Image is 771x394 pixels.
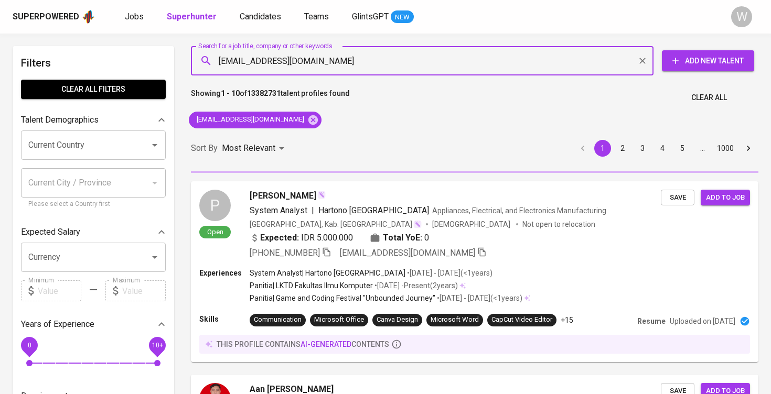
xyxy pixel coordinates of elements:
b: 1 - 10 [221,89,240,97]
span: GlintsGPT [352,12,389,21]
button: Go to page 4 [654,140,671,157]
h6: Filters [21,54,166,71]
a: Jobs [125,10,146,24]
p: Panitia | LKTD Fakultas Ilmu Komputer [250,280,373,291]
span: Jobs [125,12,144,21]
a: Superhunter [167,10,219,24]
b: 13382731 [247,89,281,97]
span: | [312,204,314,217]
b: Total YoE: [383,232,422,244]
a: Superpoweredapp logo [13,9,95,25]
span: [EMAIL_ADDRESS][DOMAIN_NAME] [340,248,475,258]
span: Clear All [691,91,727,104]
span: Add to job [706,192,745,204]
p: +15 [561,315,573,325]
p: Panitia | Game and Coding Festival "Unbounded Journey" [250,293,435,303]
div: [EMAIL_ADDRESS][DOMAIN_NAME] [189,112,322,128]
b: Expected: [260,232,299,244]
button: Clear [635,53,650,68]
button: page 1 [594,140,611,157]
p: Resume [637,316,666,326]
b: Superhunter [167,12,217,21]
p: Showing of talent profiles found [191,88,350,107]
img: app logo [81,9,95,25]
button: Add to job [701,190,750,206]
button: Add New Talent [662,50,754,71]
span: [DEMOGRAPHIC_DATA] [432,219,512,229]
button: Go to page 5 [674,140,691,157]
span: Candidates [240,12,281,21]
p: Experiences [199,268,250,278]
p: • [DATE] - [DATE] ( <1 years ) [405,268,492,278]
div: Most Relevant [222,139,288,158]
span: AI-generated [301,340,351,348]
div: … [694,143,711,154]
button: Go to page 1000 [714,140,737,157]
div: Years of Experience [21,314,166,335]
span: Save [666,192,689,204]
button: Go to page 3 [634,140,651,157]
button: Clear All [687,88,731,107]
button: Save [661,190,694,206]
div: Communication [254,315,302,325]
p: Most Relevant [222,142,275,155]
img: magic_wand.svg [317,191,326,199]
p: this profile contains contents [217,339,389,349]
input: Value [38,280,81,301]
a: POpen[PERSON_NAME]System Analyst|Hartono [GEOGRAPHIC_DATA]Appliances, Electrical, and Electronics... [191,181,758,362]
span: 10+ [152,342,163,349]
input: Value [122,280,166,301]
div: Microsoft Office [314,315,364,325]
span: Teams [304,12,329,21]
span: System Analyst [250,205,307,215]
div: IDR 5.000.000 [250,232,353,244]
p: Please select a Country first [28,199,158,210]
span: [PERSON_NAME] [250,190,316,202]
p: • [DATE] - [DATE] ( <1 years ) [435,293,522,303]
div: Superpowered [13,11,79,23]
div: CapCut Video Editor [491,315,552,325]
div: [GEOGRAPHIC_DATA], Kab. [GEOGRAPHIC_DATA] [250,219,422,229]
button: Go to page 2 [614,140,631,157]
a: Candidates [240,10,283,24]
p: Years of Experience [21,318,94,331]
div: Expected Salary [21,222,166,243]
div: Talent Demographics [21,110,166,130]
p: Skills [199,314,250,324]
span: Open [203,227,228,236]
div: P [199,190,231,221]
img: magic_wand.svg [413,220,422,228]
span: 0 [27,342,31,349]
div: W [731,6,752,27]
p: Expected Salary [21,226,80,238]
p: System Analyst | Hartono [GEOGRAPHIC_DATA] [250,268,405,278]
button: Clear All filters [21,80,166,99]
div: Microsoft Word [431,315,479,325]
span: Hartono [GEOGRAPHIC_DATA] [318,205,429,215]
span: NEW [391,12,414,23]
button: Go to next page [740,140,757,157]
p: Talent Demographics [21,114,99,126]
div: Canva Design [377,315,418,325]
a: Teams [304,10,331,24]
span: Appliances, Electrical, and Electronics Manufacturing [432,206,606,215]
span: Clear All filters [29,83,157,96]
p: Not open to relocation [522,219,595,229]
p: Sort By [191,142,218,155]
p: • [DATE] - Present ( 2 years ) [373,280,458,291]
span: 0 [424,232,429,244]
span: [EMAIL_ADDRESS][DOMAIN_NAME] [189,115,310,125]
button: Open [147,250,162,265]
span: [PHONE_NUMBER] [250,248,320,258]
a: GlintsGPT NEW [352,10,414,24]
nav: pagination navigation [573,140,758,157]
span: Add New Talent [670,54,746,68]
p: Uploaded on [DATE] [670,316,735,326]
button: Open [147,138,162,152]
